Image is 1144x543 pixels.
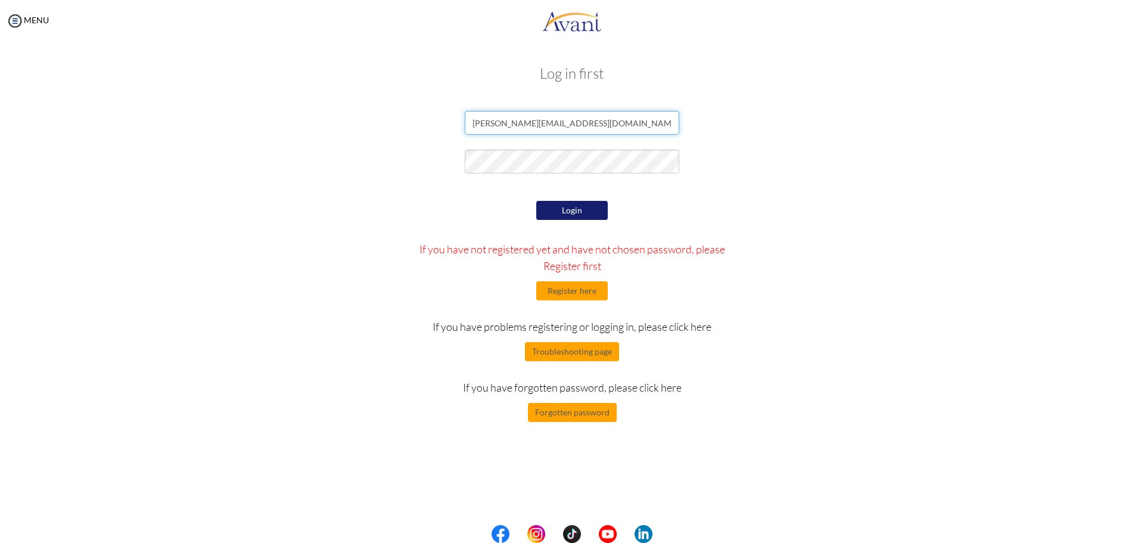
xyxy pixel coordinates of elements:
button: Forgotten password [528,403,617,422]
a: MENU [6,15,49,25]
img: blank.png [617,525,635,543]
input: Email [465,111,679,135]
img: blank.png [581,525,599,543]
img: yt.png [599,525,617,543]
img: tt.png [563,525,581,543]
img: logo.png [542,3,602,39]
p: If you have not registered yet and have not chosen password, please Register first [407,241,738,274]
p: If you have forgotten password, please click here [407,379,738,396]
img: blank.png [509,525,527,543]
img: in.png [527,525,545,543]
button: Troubleshooting page [525,342,619,361]
img: fb.png [492,525,509,543]
button: Login [536,201,608,220]
img: icon-menu.png [6,12,24,30]
img: li.png [635,525,652,543]
p: If you have problems registering or logging in, please click here [407,318,738,335]
h3: Log in first [232,66,912,81]
img: blank.png [545,525,563,543]
button: Register here [536,281,608,300]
